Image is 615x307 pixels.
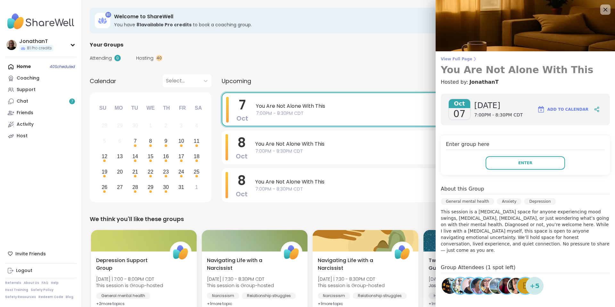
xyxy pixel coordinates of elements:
div: Not available Monday, October 6th, 2025 [113,134,127,148]
a: Safety Policy [31,288,53,292]
span: Depression Support Group [96,257,163,272]
a: Safety Resources [5,295,36,299]
div: 24 [178,167,184,176]
div: Not available Saturday, October 4th, 2025 [190,119,203,133]
h3: You have to book a coaching group. [114,21,542,28]
span: Navigating Life with a Narcissist [207,257,274,272]
a: Dave76 [461,277,479,295]
span: b [522,280,528,292]
div: Not available Friday, October 3rd, 2025 [174,119,188,133]
div: 0 [114,55,121,61]
div: Choose Sunday, October 26th, 2025 [98,180,111,194]
p: This session is a [MEDICAL_DATA] space for anyone experiencing mood swings, [MEDICAL_DATA], [MEDI... [441,209,610,253]
h4: Group Attendees (1 spot left) [441,264,610,273]
img: ShareWell [392,243,412,262]
span: You Are Not Alone With This [255,178,596,186]
span: Upcoming [222,77,251,85]
span: [DATE] | 7:00 - 8:00PM CDT [96,276,163,282]
div: 29 [148,183,153,192]
div: Choose Tuesday, October 28th, 2025 [128,180,142,194]
div: Invite Friends [5,248,77,260]
div: Not available Tuesday, September 30th, 2025 [128,119,142,133]
span: 81 Pro credits [27,46,52,51]
div: General mental health [96,293,150,299]
div: Sa [191,101,205,115]
span: You Are Not Alone With This [255,140,596,148]
div: Fr [175,101,189,115]
button: Add to Calendar [534,102,591,117]
div: Choose Thursday, October 9th, 2025 [159,134,173,148]
a: Activity [5,119,77,130]
div: General mental health [441,198,494,205]
div: Choose Thursday, October 16th, 2025 [159,150,173,164]
img: ShareWell Logomark [537,106,545,113]
div: Narcissism [318,293,350,299]
div: Chat [17,98,28,105]
div: Th [160,101,174,115]
span: 07 [453,108,465,120]
div: 40 [156,55,162,61]
span: Twilight Tranquility: Guided Meditations [429,257,495,272]
div: Choose Friday, October 24th, 2025 [174,165,188,179]
a: nicolewilliams43 [470,277,488,295]
div: Choose Wednesday, October 29th, 2025 [144,180,158,194]
span: Oct [236,190,248,199]
span: + 5 [530,281,540,291]
div: Friends [17,110,33,116]
a: JollyJessie38 [451,277,469,295]
div: 19 [102,167,107,176]
div: month 2025-10 [97,118,204,195]
a: Blog [66,295,73,299]
div: Choose Saturday, October 11th, 2025 [190,134,203,148]
a: Friends [5,107,77,119]
span: Oct [236,114,248,123]
span: This session is Group-hosted [207,282,274,289]
a: Host Training [5,288,28,292]
div: Support [17,87,36,93]
h4: Hosted by: [441,78,610,86]
img: mrsperozek43 [442,278,458,294]
div: 22 [148,167,153,176]
div: 30 [132,121,138,130]
div: Choose Friday, October 31st, 2025 [174,180,188,194]
span: Enter [518,160,532,166]
div: Healthy habits [429,293,467,299]
a: Host [5,130,77,142]
div: 12 [102,152,107,161]
span: Navigating Life with a Narcissist [318,257,384,272]
a: mrsperozek43 [441,277,459,295]
span: Oct [236,152,248,161]
div: 20 [117,167,123,176]
a: bt7lmt [479,277,497,295]
img: JollyJessie38 [452,278,468,294]
span: [DATE] | 7:30 - 8:30PM CDT [207,276,274,282]
div: 3 [180,121,183,130]
div: We [143,101,158,115]
span: 7:00PM - 8:30PM CDT [256,110,595,117]
div: Narcissism [207,293,239,299]
span: You Are Not Alone With This [256,102,595,110]
img: GayleR [508,278,524,294]
div: Not available Monday, September 29th, 2025 [113,119,127,133]
div: Choose Thursday, October 23rd, 2025 [159,165,173,179]
div: 10 [178,137,184,145]
div: Tu [127,101,142,115]
div: Choose Wednesday, October 15th, 2025 [144,150,158,164]
div: 6 [119,137,121,145]
h3: You Are Not Alone With This [441,64,610,76]
div: Choose Sunday, October 19th, 2025 [98,165,111,179]
div: Not available Thursday, October 2nd, 2025 [159,119,173,133]
h4: About this Group [441,185,484,193]
div: 1 [149,121,152,130]
div: 17 [178,152,184,161]
div: 30 [163,183,169,192]
div: 13 [117,152,123,161]
span: View Full Page [441,56,610,62]
span: Add to Calendar [547,107,588,112]
img: ShareWell Nav Logo [5,10,77,33]
div: 18 [194,152,200,161]
div: Choose Friday, October 17th, 2025 [174,150,188,164]
div: 28 [132,183,138,192]
div: JonathanT [19,38,53,45]
span: 7 [71,99,73,104]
